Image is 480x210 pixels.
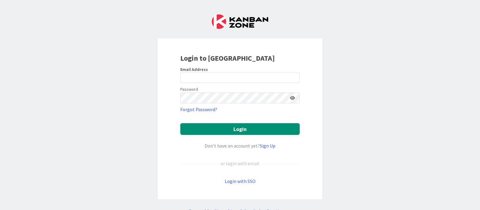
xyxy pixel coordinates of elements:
button: Login [180,123,300,135]
div: or login with email [219,160,261,167]
a: Sign Up [260,143,275,149]
a: Forgot Password? [180,106,217,113]
b: Login to [GEOGRAPHIC_DATA] [180,53,275,63]
label: Email Address [180,67,208,72]
label: Password [180,86,198,93]
img: Kanban Zone [212,14,268,29]
div: Don’t have an account yet? [180,142,300,149]
a: Login with SSO [225,178,256,184]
